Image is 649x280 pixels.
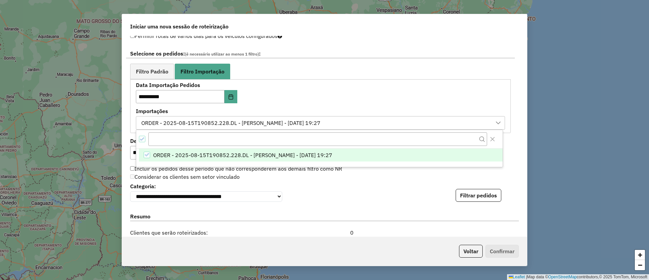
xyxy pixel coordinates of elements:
a: Leaflet [509,275,525,279]
input: Permitir rotas de vários dias para os veículos configurados [130,34,135,38]
input: Considerar os clientes sem setor vinculado [130,174,135,179]
a: OpenStreetMap [548,275,577,279]
span: + [638,251,642,259]
span: | [526,275,527,279]
button: Voltar [459,245,483,258]
label: Data Importação Pedidos [136,81,290,89]
label: De: [130,137,306,145]
button: Filtrar pedidos [456,189,501,202]
label: Permitir rotas de vários dias para os veículos configurados [130,29,282,42]
div: 0 [291,229,358,237]
button: Close [487,134,498,145]
label: Considerar os clientes sem setor vinculado [130,173,240,181]
label: Importações [136,107,505,115]
span: Filtro Padrão [136,69,168,74]
a: Zoom out [635,260,645,270]
label: Incluir os pedidos desse período que não corresponderem aos demais filtro como NR [130,165,342,173]
input: Incluir os pedidos desse período que não corresponderem aos demais filtro como NR [130,166,135,171]
li: ORDER - 2025-08-15T190852.228.DL - BARBARA PAULOSSI BERTO - 15/08/2025 19:27 [139,149,503,161]
div: Map data © contributors,© 2025 TomTom, Microsoft [507,274,649,280]
span: Iniciar uma nova sessão de roteirização [130,22,229,30]
span: Filtro Importação [181,69,224,74]
div: ORDER - 2025-08-15T190852.228.DL - [PERSON_NAME] - [DATE] 19:27 [139,116,323,129]
span: Clientes que serão roteirizados: [126,229,291,237]
button: Choose Date [224,90,237,104]
a: Zoom in [635,250,645,260]
label: Resumo [130,212,519,221]
div: All items selected [139,136,145,142]
i: Selecione pelo menos um veículo [278,33,282,39]
label: Categoria: [130,182,282,190]
span: − [638,261,642,269]
ul: Option List [136,149,503,161]
span: (é necessário utilizar ao menos 1 filtro) [185,51,259,57]
span: ORDER - 2025-08-15T190852.228.DL - [PERSON_NAME] - [DATE] 19:27 [153,151,332,159]
label: Selecione os pedidos: : [126,49,515,59]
